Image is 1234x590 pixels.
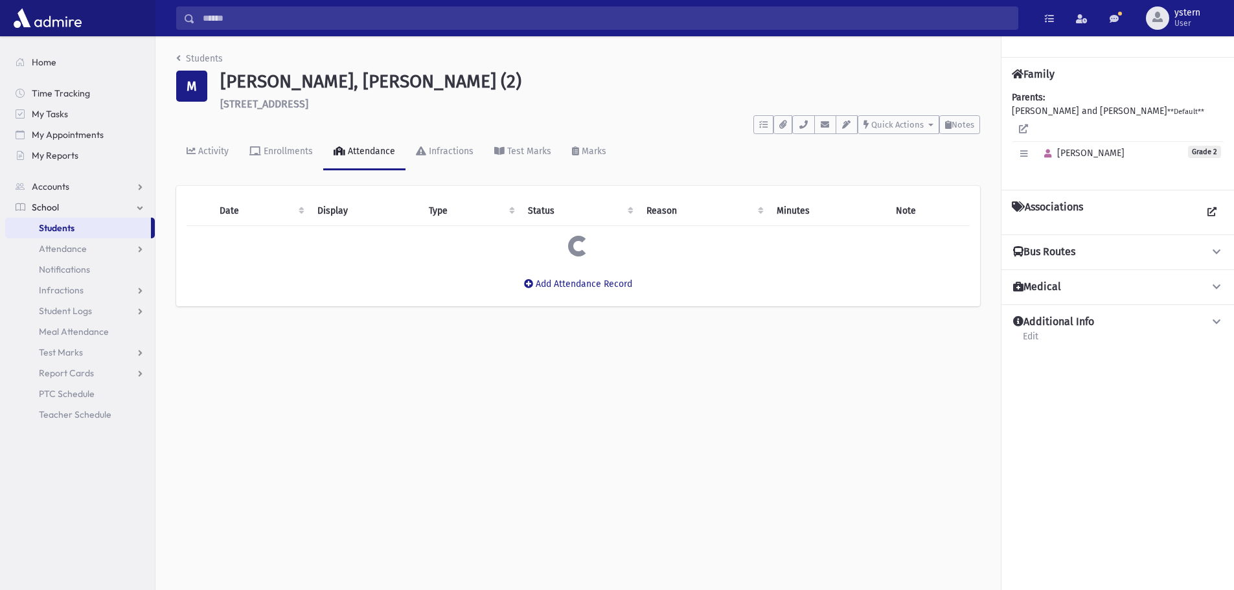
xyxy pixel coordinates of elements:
h4: Bus Routes [1013,245,1075,259]
h4: Additional Info [1013,315,1094,329]
a: Notifications [5,259,155,280]
a: Marks [562,134,617,170]
a: School [5,197,155,218]
span: Test Marks [39,346,83,358]
a: Edit [1022,329,1039,352]
h4: Family [1012,68,1055,80]
h1: [PERSON_NAME], [PERSON_NAME] (2) [220,71,980,93]
a: View all Associations [1200,201,1224,224]
div: Marks [579,146,606,157]
span: Time Tracking [32,87,90,99]
span: Infractions [39,284,84,296]
button: Additional Info [1012,315,1224,329]
span: Notes [952,120,974,130]
span: [PERSON_NAME] [1038,148,1125,159]
span: User [1174,18,1200,28]
a: Home [5,52,155,73]
a: Student Logs [5,301,155,321]
button: Medical [1012,280,1224,294]
button: Bus Routes [1012,245,1224,259]
a: Enrollments [239,134,323,170]
a: Students [176,53,223,64]
a: Teacher Schedule [5,404,155,425]
th: Type [421,196,520,226]
span: PTC Schedule [39,388,95,400]
th: Reason [639,196,769,226]
span: School [32,201,59,213]
a: Students [5,218,151,238]
a: My Appointments [5,124,155,145]
span: Report Cards [39,367,94,379]
b: Parents: [1012,92,1045,103]
span: My Reports [32,150,78,161]
a: PTC Schedule [5,383,155,404]
div: Enrollments [261,146,313,157]
nav: breadcrumb [176,52,223,71]
span: Meal Attendance [39,326,109,337]
a: Meal Attendance [5,321,155,342]
th: Minutes [769,196,888,226]
a: Activity [176,134,239,170]
a: Infractions [5,280,155,301]
a: Infractions [406,134,484,170]
input: Search [195,6,1018,30]
a: Report Cards [5,363,155,383]
span: Grade 2 [1188,146,1221,158]
span: Students [39,222,74,234]
th: Display [310,196,421,226]
span: Accounts [32,181,69,192]
a: My Reports [5,145,155,166]
span: My Appointments [32,129,104,141]
a: Test Marks [5,342,155,363]
a: Time Tracking [5,83,155,104]
div: Infractions [426,146,474,157]
span: Quick Actions [871,120,924,130]
div: Activity [196,146,229,157]
img: AdmirePro [10,5,85,31]
a: My Tasks [5,104,155,124]
a: Accounts [5,176,155,197]
span: My Tasks [32,108,68,120]
span: Notifications [39,264,90,275]
a: Attendance [323,134,406,170]
span: Home [32,56,56,68]
div: Attendance [345,146,395,157]
button: Notes [939,115,980,134]
th: Status [520,196,639,226]
h4: Medical [1013,280,1061,294]
th: Note [888,196,970,226]
button: Quick Actions [858,115,939,134]
h6: [STREET_ADDRESS] [220,98,980,110]
span: Teacher Schedule [39,409,111,420]
th: Date [212,196,310,226]
span: ystern [1174,8,1200,18]
h4: Associations [1012,201,1083,224]
a: Attendance [5,238,155,259]
div: Test Marks [505,146,551,157]
span: Student Logs [39,305,92,317]
a: Test Marks [484,134,562,170]
div: [PERSON_NAME] and [PERSON_NAME] [1012,91,1224,179]
span: Attendance [39,243,87,255]
div: M [176,71,207,102]
button: Add Attendance Record [516,273,641,296]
